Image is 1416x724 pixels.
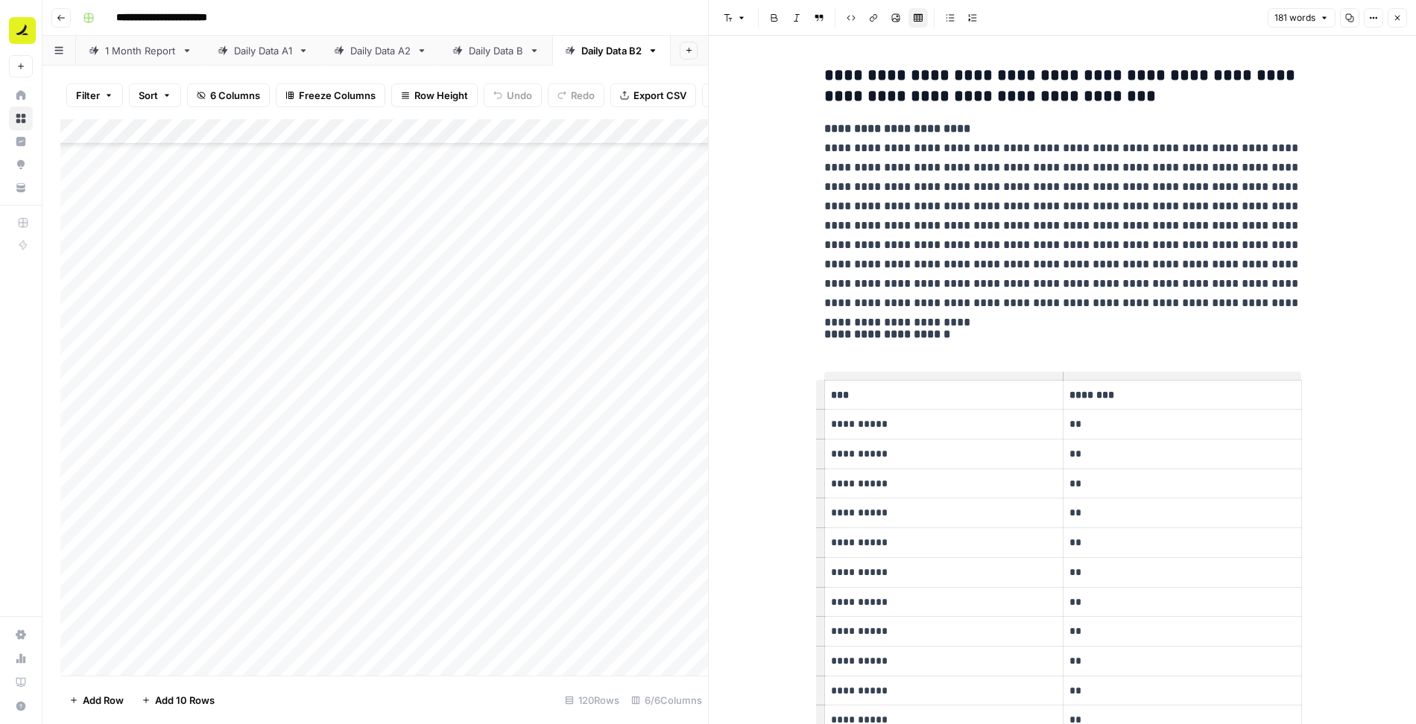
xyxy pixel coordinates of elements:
[9,17,36,44] img: Ramp Logo
[507,88,532,103] span: Undo
[210,88,260,103] span: 6 Columns
[484,83,542,107] button: Undo
[9,107,33,130] a: Browse
[9,130,33,153] a: Insights
[129,83,181,107] button: Sort
[391,83,478,107] button: Row Height
[440,36,552,66] a: Daily Data B
[83,693,124,708] span: Add Row
[60,688,133,712] button: Add Row
[1268,8,1336,28] button: 181 words
[610,83,696,107] button: Export CSV
[548,83,604,107] button: Redo
[9,623,33,647] a: Settings
[155,693,215,708] span: Add 10 Rows
[9,83,33,107] a: Home
[469,43,523,58] div: Daily Data B
[9,153,33,177] a: Opportunities
[139,88,158,103] span: Sort
[205,36,321,66] a: Daily Data A1
[414,88,468,103] span: Row Height
[66,83,123,107] button: Filter
[76,36,205,66] a: 1 Month Report
[276,83,385,107] button: Freeze Columns
[234,43,292,58] div: Daily Data A1
[559,688,625,712] div: 120 Rows
[299,88,376,103] span: Freeze Columns
[9,12,33,49] button: Workspace: Ramp
[9,670,33,694] a: Learning Hub
[105,43,176,58] div: 1 Month Report
[9,647,33,670] a: Usage
[76,88,100,103] span: Filter
[552,36,671,66] a: Daily Data B2
[321,36,440,66] a: Daily Data A2
[350,43,411,58] div: Daily Data A2
[9,176,33,200] a: Your Data
[133,688,224,712] button: Add 10 Rows
[633,88,686,103] span: Export CSV
[571,88,595,103] span: Redo
[625,688,708,712] div: 6/6 Columns
[9,694,33,718] button: Help + Support
[187,83,270,107] button: 6 Columns
[1274,11,1315,25] span: 181 words
[581,43,642,58] div: Daily Data B2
